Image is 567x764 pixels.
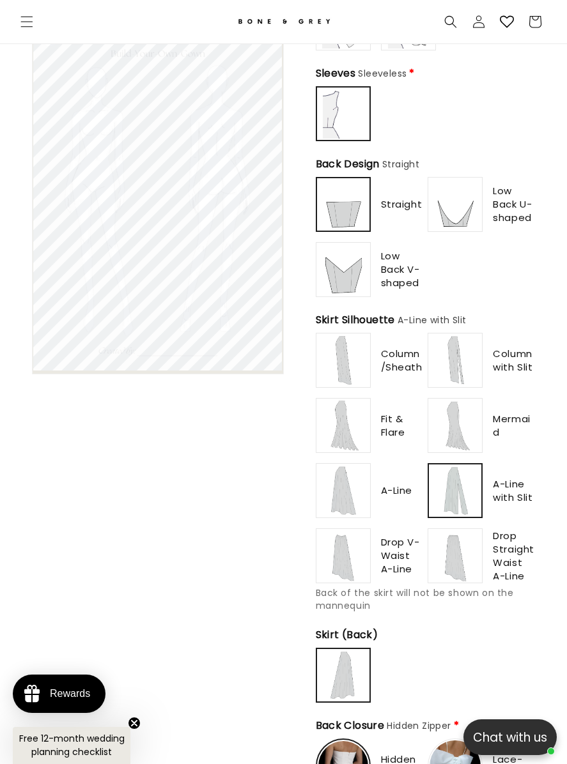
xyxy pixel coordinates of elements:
[318,335,369,386] img: https://cdn.shopify.com/s/files/1/0750/3832/7081/files/column_b63d2362-462d-4147-b160-3913c547a70...
[85,73,141,83] a: Write a review
[316,312,467,328] span: Skirt Silhouette
[430,179,481,230] img: https://cdn.shopify.com/s/files/1/0750/3832/7081/files/low_back_u-shape_4aad6cdb-8b2f-4a58-90d4-2...
[463,719,557,755] button: Open chatbox
[398,314,466,326] span: A-Line with Slit
[381,249,423,289] span: Low Back V-shaped
[215,6,352,37] a: Bone and Grey Bridal
[381,535,423,576] span: Drop V-Waist A-Line
[493,412,535,439] span: Mermaid
[316,718,451,733] span: Back Closure
[318,89,368,139] img: https://cdn.shopify.com/s/files/1/0750/3832/7081/files/sleeves-sleeveless.jpg?v=1756369220
[318,530,369,581] img: https://cdn.shopify.com/s/files/1/0750/3832/7081/files/drop-v-waist-aline_078bfe7f-748c-4646-87b8...
[381,412,423,439] span: Fit & Flare
[381,197,423,211] span: Straight
[318,400,369,451] img: https://cdn.shopify.com/s/files/1/0750/3832/7081/files/fit_and_flare_4a72e90a-0f71-42d7-a592-d461...
[430,466,480,516] img: https://cdn.shopify.com/s/files/1/0750/3832/7081/files/a-line_slit_3a481983-194c-46fe-90b3-ce96d0...
[316,66,407,81] span: Sleeves
[19,732,125,758] span: Free 12-month wedding planning checklist
[13,727,130,764] div: Free 12-month wedding planning checklistClose teaser
[50,688,90,699] div: Rewards
[13,8,41,36] summary: Menu
[236,11,332,33] img: Bone and Grey Bridal
[318,180,368,229] img: https://cdn.shopify.com/s/files/1/0750/3832/7081/files/straight_back_9aeb558a-0c6a-40fc-be05-cf48...
[32,19,284,374] media-gallery: Gallery Viewer
[128,717,141,730] button: Close teaser
[316,627,381,643] span: Skirt (Back)
[358,67,407,80] span: Sleeveless
[381,347,423,374] span: Column/Sheath
[381,484,413,497] span: A-Line
[316,586,514,612] span: Back of the skirt will not be shown on the mannequin
[437,8,465,36] summary: Search
[318,650,368,700] img: https://cdn.shopify.com/s/files/1/0750/3832/7081/files/a-line_-_back_d7571834-916b-4e15-964b-6180...
[493,477,535,504] span: A-Line with Slit
[493,184,535,224] span: Low Back U-shaped
[316,157,420,172] span: Back Design
[430,530,481,581] img: https://cdn.shopify.com/s/files/1/0750/3832/7081/files/drop-straight-waist-aline_17ac0158-d5ad-45...
[493,529,535,583] span: Drop Straight Waist A-Line
[463,728,557,747] p: Chat with us
[318,465,369,516] img: https://cdn.shopify.com/s/files/1/0750/3832/7081/files/a-line_37bf069e-4231-4b1a-bced-7ad1a487183...
[430,400,481,451] img: https://cdn.shopify.com/s/files/1/0750/3832/7081/files/mermaid_dee7e2e6-f0b9-4e85-9a0c-8360725759...
[318,244,369,295] img: https://cdn.shopify.com/s/files/1/0750/3832/7081/files/v_back.png?v=1756806272
[430,335,481,386] img: https://cdn.shopify.com/s/files/1/0750/3832/7081/files/column_with_slit_95bf325b-2d13-487d-92d3-c...
[493,347,535,374] span: Column with Slit
[418,19,503,41] button: Write a review
[387,719,451,732] span: Hidden Zipper
[382,158,419,171] span: Straight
